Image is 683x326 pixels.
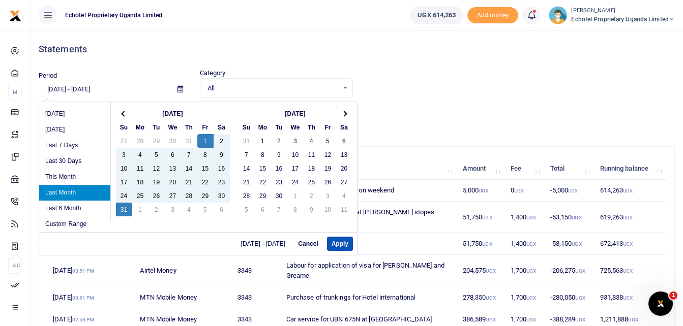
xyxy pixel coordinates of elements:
[467,11,518,18] a: Add money
[526,268,536,274] small: UGX
[280,233,457,255] td: Staff fruits
[287,203,304,216] td: 8
[239,189,255,203] td: 28
[623,188,633,193] small: UGX
[149,161,165,175] td: 12
[231,286,280,308] td: 3343
[271,203,287,216] td: 7
[197,134,214,148] td: 1
[271,189,287,203] td: 30
[544,202,594,233] td: -53,150
[200,68,226,78] label: Category
[207,83,338,93] span: All
[628,317,638,322] small: UGX
[132,107,214,120] th: [DATE]
[406,6,467,24] li: Wallet ballance
[486,268,495,274] small: UGX
[304,148,320,161] td: 11
[239,161,255,175] td: 14
[280,158,457,180] th: Memo: activate to sort column ascending
[132,134,149,148] td: 28
[181,148,197,161] td: 7
[181,203,197,216] td: 4
[271,161,287,175] td: 16
[623,295,633,301] small: UGX
[327,237,353,251] button: Apply
[304,161,320,175] td: 18
[149,148,165,161] td: 5
[336,189,352,203] td: 4
[239,203,255,216] td: 5
[255,120,271,134] th: Mo
[287,161,304,175] td: 17
[47,255,134,286] td: [DATE]
[239,134,255,148] td: 31
[594,286,666,308] td: 931,838
[132,189,149,203] td: 25
[39,71,57,81] label: Period
[594,255,666,286] td: 725,563
[39,185,110,201] li: Last Month
[255,161,271,175] td: 15
[165,161,181,175] td: 13
[214,148,230,161] td: 9
[526,215,536,220] small: UGX
[320,161,336,175] td: 19
[39,106,110,122] li: [DATE]
[116,148,132,161] td: 3
[544,286,594,308] td: -280,050
[214,203,230,216] td: 6
[271,120,287,134] th: Tu
[271,175,287,189] td: 23
[39,81,169,98] input: select period
[149,203,165,216] td: 2
[457,202,505,233] td: 51,750
[255,148,271,161] td: 8
[526,317,536,322] small: UGX
[132,148,149,161] td: 4
[287,134,304,148] td: 3
[287,175,304,189] td: 24
[181,175,197,189] td: 21
[149,134,165,148] td: 29
[418,10,456,20] span: UGX 614,263
[280,202,457,233] td: Labour for troubleshoot at [PERSON_NAME] stopes Soroti
[239,175,255,189] td: 21
[116,189,132,203] td: 24
[116,203,132,216] td: 31
[165,203,181,216] td: 3
[165,148,181,161] td: 6
[544,180,594,202] td: -5,000
[39,201,110,216] li: Last 6 Month
[304,203,320,216] td: 9
[134,286,231,308] td: MTN Mobile Money
[9,11,21,19] a: logo-small logo-large logo-large
[39,44,675,55] h4: Statements
[280,180,457,202] td: Airtime to facilitate calls on weekend
[505,233,545,255] td: 1,400
[623,268,633,274] small: UGX
[280,255,457,286] td: Labour for application of visa for [PERSON_NAME] and Greame
[544,233,594,255] td: -53,150
[132,175,149,189] td: 18
[568,188,578,193] small: UGX
[72,295,95,301] small: 03:51 PM
[594,233,666,255] td: 672,413
[320,203,336,216] td: 10
[544,255,594,286] td: -206,275
[505,286,545,308] td: 1,700
[116,175,132,189] td: 17
[132,161,149,175] td: 11
[505,180,545,202] td: 0
[72,317,95,322] small: 02:58 PM
[214,134,230,148] td: 2
[149,189,165,203] td: 26
[320,189,336,203] td: 3
[149,120,165,134] th: Tu
[479,188,488,193] small: UGX
[572,215,581,220] small: UGX
[72,268,95,274] small: 03:51 PM
[304,120,320,134] th: Th
[149,175,165,189] td: 19
[457,180,505,202] td: 5,000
